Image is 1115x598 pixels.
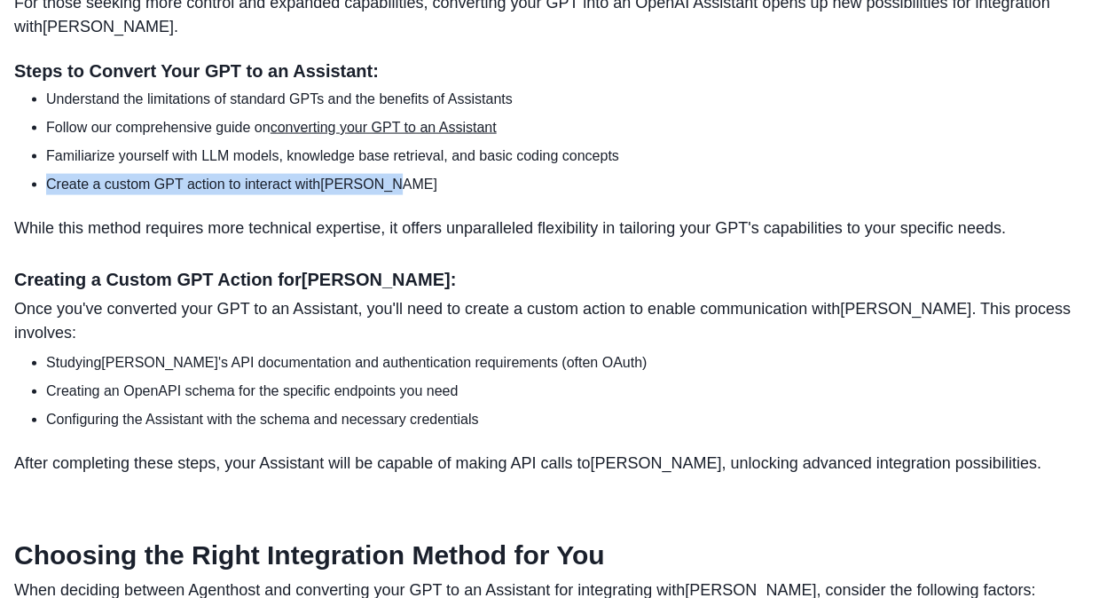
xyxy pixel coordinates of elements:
h2: Choosing the Right Integration Method for You [14,539,1101,571]
a: converting your GPT to an Assistant [271,120,497,135]
li: Studying [PERSON_NAME] 's API documentation and authentication requirements (often OAuth) [46,352,1101,374]
li: Configuring the Assistant with the schema and necessary credentials [46,409,1101,430]
p: While this method requires more technical expertise, it offers unparalleled flexibility in tailor... [14,216,1101,240]
h3: Creating a Custom GPT Action for [PERSON_NAME] : [14,269,1101,290]
p: After completing these steps, your Assistant will be capable of making API calls to [PERSON_NAME]... [14,452,1101,476]
li: Follow our comprehensive guide on [46,117,1101,138]
li: Understand the limitations of standard GPTs and the benefits of Assistants [46,89,1101,110]
li: Familiarize yourself with LLM models, knowledge base retrieval, and basic coding concepts [46,146,1101,167]
p: Once you've converted your GPT to an Assistant, you'll need to create a custom action to enable c... [14,297,1101,345]
h3: Steps to Convert Your GPT to an Assistant: [14,60,1101,82]
li: Creating an OpenAPI schema for the specific endpoints you need [46,381,1101,402]
li: Create a custom GPT action to interact with [PERSON_NAME] [46,174,1101,195]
